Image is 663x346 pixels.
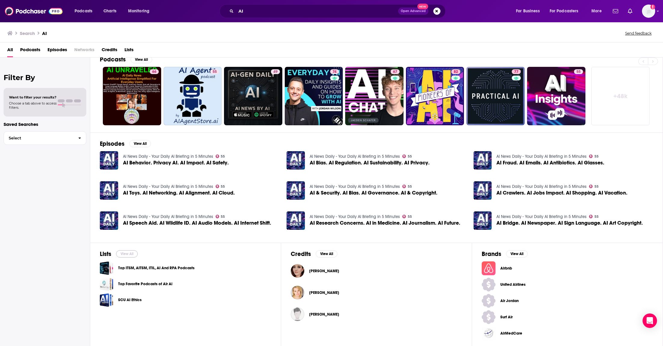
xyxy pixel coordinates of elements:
a: AI News Daily - Your Daily AI Briefing in 5 Minutes [496,154,587,159]
a: Credits [102,45,117,57]
a: +48k [591,67,650,125]
a: Lists [124,45,134,57]
a: 55 [402,154,412,158]
span: Podcasts [20,45,40,57]
a: AI & Security. AI Bias. AI Governance. AI & Copyright. [310,190,437,195]
span: Open Advanced [401,10,426,13]
a: AI Research Concerns. AI in Medicine. AI Journalism. AI Future. [310,220,460,226]
h2: Lists [100,250,111,258]
a: AI News Daily - Your Daily AI Briefing in 5 Minutes [496,184,587,189]
span: Want to filter your results? [9,95,57,99]
a: Aimée Ambroziak [291,286,304,299]
p: Saved Searches [4,121,86,127]
a: AI News Daily - Your Daily AI Briefing in 5 Minutes [123,214,213,219]
a: Surf Air [482,310,653,324]
img: Airbnb logo [482,261,496,275]
a: AI News Daily - Your Daily AI Briefing in 5 Minutes [496,214,587,219]
span: AI Bridge. AI Newspaper. AI Sign Language. AI Art Copyright. [496,220,643,226]
a: 55 [402,185,412,188]
span: All [7,45,13,57]
img: AI Bridge. AI Newspaper. AI Sign Language. AI Art Copyright. [474,211,492,230]
span: New [417,4,428,9]
a: Top ITSM, AITSM, ITIL, AI And RPA Podcasts [118,265,195,271]
img: AI Research Concerns. AI in Medicine. AI Journalism. AI Future. [287,211,305,230]
h2: Podcasts [100,56,126,63]
span: Select [4,136,73,140]
a: Airbnb logoAirbnb [482,261,653,275]
a: 55 [589,185,599,188]
a: AI & Security. AI Bias. AI Governance. AI & Copyright. [287,181,305,200]
a: Show notifications dropdown [610,6,621,16]
button: Send feedback [623,31,653,36]
button: open menu [546,6,587,16]
span: 55 [408,185,412,188]
button: open menu [70,6,100,16]
span: 55 [213,69,217,75]
span: [PERSON_NAME] [309,269,339,273]
a: 49 [224,67,282,125]
a: AI Behavior. Privacy AI. AI Impact. AI Safety. [123,160,229,165]
span: Logged in as carolinebresler [642,5,655,18]
button: Open AdvancedNew [398,8,428,15]
span: 49 [273,69,278,75]
h3: Search [20,30,35,36]
span: Podcasts [75,7,92,15]
img: AI Fraud. AI Emails. AI Antibiotics. AI Glasses. [474,151,492,170]
a: AI News Daily - Your Daily AI Briefing in 5 Minutes [123,154,213,159]
img: Aimée Pallares [291,307,304,321]
span: For Podcasters [550,7,579,15]
svg: Add a profile image [650,5,655,9]
a: 55 [589,215,599,218]
span: Monitoring [128,7,149,15]
span: 67 [393,69,397,75]
input: Search podcasts, credits, & more... [236,6,398,16]
a: PodcastsView All [100,56,152,63]
a: EpisodesView All [100,140,151,148]
h2: Credits [291,250,311,258]
a: AI Speech Aid. AI Wildlife ID. AI Audio Models. AI Internet Shift. [123,220,271,226]
img: AirMedCare logo [482,326,496,340]
span: SCU AI Ethics [100,293,113,307]
span: 66 [152,69,156,75]
a: CreditsView All [291,250,337,258]
img: Aimée Carter [291,264,304,278]
a: 67 [345,67,404,125]
a: AI Toys. AI Networking. AI Alignment. AI Cloud. [123,190,235,195]
a: 55 [164,67,222,125]
button: Aimée AmbroziakAimée Ambroziak [291,283,462,302]
a: AI News Daily - Your Daily AI Briefing in 5 Minutes [310,154,400,159]
h2: Filter By [4,73,86,82]
div: Open Intercom Messenger [643,313,657,328]
h2: Brands [482,250,501,258]
a: Aimée Carter [309,269,339,273]
span: 55 [408,215,412,218]
img: AI Speech Aid. AI Wildlife ID. AI Audio Models. AI Internet Shift. [100,211,118,230]
a: 55 [216,185,225,188]
img: AI Bias. AI Regulation. AI Sustainability. AI Privacy. [287,151,305,170]
span: AI Fraud. AI Emails. AI Antibiotics. AI Glasses. [496,160,604,165]
span: More [591,7,602,15]
span: For Business [516,7,540,15]
button: View All [316,250,337,257]
a: 74 [330,69,339,74]
a: Air Jordan [482,294,653,308]
button: Select [4,131,86,145]
a: Show notifications dropdown [625,6,635,16]
span: 74 [333,69,336,75]
img: AI Toys. AI Networking. AI Alignment. AI Cloud. [100,181,118,200]
span: United Airlines [500,282,536,287]
a: Podchaser - Follow, Share and Rate Podcasts [5,5,63,17]
a: United Airlines [482,278,653,291]
a: 66 [103,67,161,125]
span: AI Bias. AI Regulation. AI Sustainability. AI Privacy. [310,160,430,165]
a: 55 [210,69,219,74]
span: 82 [454,69,458,75]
